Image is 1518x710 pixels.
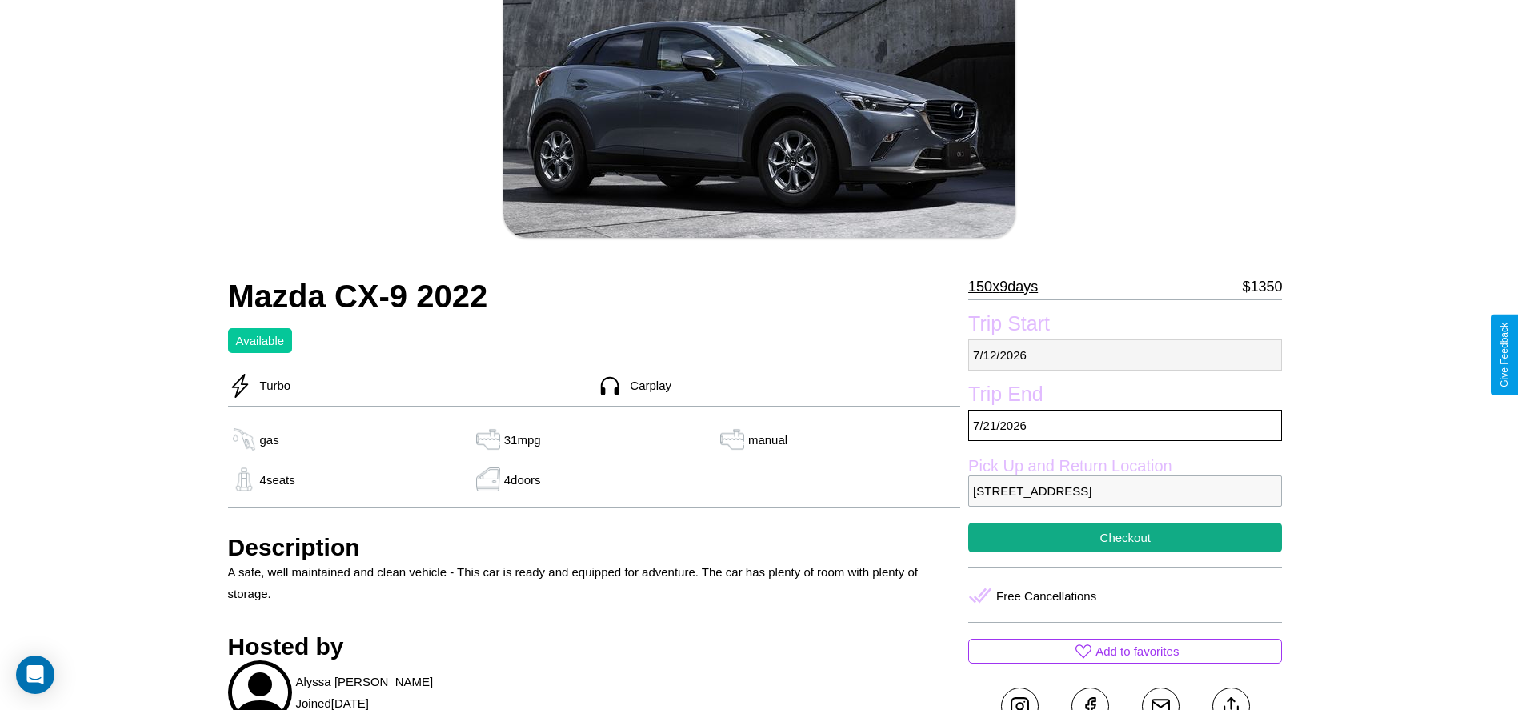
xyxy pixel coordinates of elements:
p: 4 doors [504,469,541,491]
p: 7 / 12 / 2026 [968,339,1282,371]
p: Alyssa [PERSON_NAME] [296,671,434,692]
h3: Hosted by [228,633,961,660]
p: 150 x 9 days [968,274,1038,299]
img: gas [472,427,504,451]
p: 4 seats [260,469,295,491]
img: gas [228,467,260,491]
p: A safe, well maintained and clean vehicle - This car is ready and equipped for adventure. The car... [228,561,961,604]
p: 31 mpg [504,429,541,451]
p: manual [748,429,787,451]
h2: Mazda CX-9 2022 [228,279,961,315]
label: Pick Up and Return Location [968,457,1282,475]
div: Give Feedback [1499,323,1510,387]
button: Checkout [968,523,1282,552]
label: Trip Start [968,312,1282,339]
p: Turbo [252,375,291,396]
label: Trip End [968,383,1282,410]
p: [STREET_ADDRESS] [968,475,1282,507]
h3: Description [228,534,961,561]
p: $ 1350 [1242,274,1282,299]
img: gas [228,427,260,451]
p: Available [236,330,285,351]
img: gas [716,427,748,451]
button: Add to favorites [968,639,1282,664]
img: gas [472,467,504,491]
p: Add to favorites [1095,640,1179,662]
p: Carplay [622,375,671,396]
p: 7 / 21 / 2026 [968,410,1282,441]
p: Free Cancellations [996,585,1096,607]
div: Open Intercom Messenger [16,656,54,694]
p: gas [260,429,279,451]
